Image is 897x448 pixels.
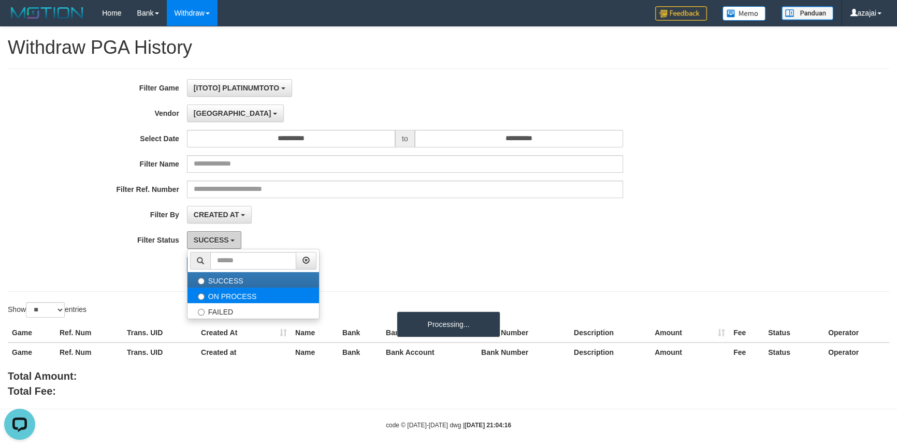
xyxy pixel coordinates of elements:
span: [GEOGRAPHIC_DATA] [194,109,271,117]
div: Processing... [397,311,500,337]
th: Bank [338,342,382,362]
span: [ITOTO] PLATINUMTOTO [194,84,279,92]
span: SUCCESS [194,236,229,244]
th: Bank [338,323,382,342]
th: Bank Number [477,323,570,342]
th: Status [764,342,824,362]
th: Name [291,342,338,362]
th: Bank Account [382,342,477,362]
th: Created at [197,342,291,362]
strong: [DATE] 21:04:16 [465,422,511,429]
th: Bank Number [477,342,570,362]
th: Ref. Num [55,342,123,362]
button: CREATED AT [187,206,252,223]
img: Feedback.jpg [655,6,707,21]
input: ON PROCESS [198,293,205,300]
th: Description [570,323,650,342]
th: Operator [824,342,889,362]
th: Trans. UID [123,323,197,342]
th: Game [8,323,55,342]
img: MOTION_logo.png [8,5,86,21]
th: Name [291,323,338,342]
th: Status [764,323,824,342]
button: [ITOTO] PLATINUMTOTO [187,79,292,97]
h1: Withdraw PGA History [8,37,889,58]
span: to [395,130,415,147]
select: Showentries [26,302,65,318]
th: Fee [729,342,764,362]
th: Amount [650,342,729,362]
th: Description [570,342,650,362]
label: FAILED [187,303,319,319]
b: Total Fee: [8,385,56,397]
input: SUCCESS [198,278,205,285]
th: Trans. UID [123,342,197,362]
th: Bank Account [382,323,477,342]
th: Operator [824,323,889,342]
label: ON PROCESS [187,288,319,303]
th: Amount [650,323,729,342]
th: Ref. Num [55,323,123,342]
button: [GEOGRAPHIC_DATA] [187,104,284,122]
label: SUCCESS [187,272,319,288]
small: code © [DATE]-[DATE] dwg | [386,422,511,429]
button: Open LiveChat chat widget [4,4,35,35]
span: CREATED AT [194,211,239,219]
b: Total Amount: [8,370,77,382]
img: Button%20Memo.svg [722,6,766,21]
button: SUCCESS [187,231,242,249]
th: Fee [729,323,764,342]
th: Game [8,342,55,362]
img: panduan.png [782,6,833,20]
label: Show entries [8,302,86,318]
th: Created At [197,323,291,342]
input: FAILED [198,309,205,316]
